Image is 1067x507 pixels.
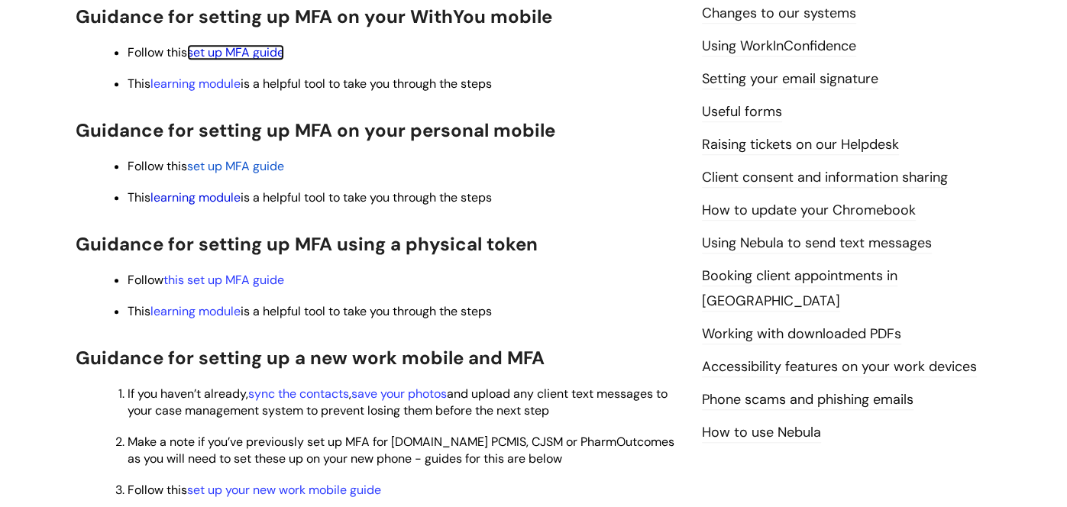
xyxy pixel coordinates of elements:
span: Guidance for setting up MFA on your WithYou mobile [76,5,552,28]
a: How to use Nebula [702,423,821,443]
span: This is a helpful tool to take you through the steps [128,189,492,205]
a: learning module [150,76,241,92]
a: Phone scams and phishing emails [702,390,913,410]
a: Setting your email signature [702,69,878,89]
span: Guidance for setting up MFA using a physical token [76,232,538,256]
a: How to update your Chromebook [702,201,916,221]
span: Guidance for setting up MFA on your personal mobile [76,118,555,142]
a: learning module [150,303,241,319]
a: Useful forms [702,102,782,122]
a: set up MFA guide [187,158,284,174]
a: Using Nebula to send text messages [702,234,932,253]
span: If you haven’t already, , and upload any client text messages to your case management system to p... [128,386,668,418]
a: Working with downloaded PDFs [702,325,901,344]
a: Client consent and information sharing [702,168,948,188]
a: Raising tickets on our Helpdesk [702,135,899,155]
a: set up MFA guide [187,44,284,60]
a: learning module [150,189,241,205]
a: Accessibility features on your work devices [702,357,977,377]
a: Booking client appointments in [GEOGRAPHIC_DATA] [702,266,897,311]
span: Follow this [128,44,284,60]
span: This is a helpful tool to take you through the steps [128,76,492,92]
span: This is a helpful tool to take you through the steps [128,303,492,319]
a: set up your new work mobile guide [187,482,381,498]
a: Using WorkInConfidence [702,37,856,57]
span: Follow this [128,158,187,174]
span: Follow [128,272,284,288]
a: Changes to our systems [702,4,856,24]
span: Make a note if you’ve previously set up MFA for [DOMAIN_NAME] PCMIS, CJSM or PharmOutcomes as you... [128,434,674,467]
a: save your photos [351,386,447,402]
a: this set up MFA guide [163,272,284,288]
span: Guidance for setting up a new work mobile and MFA [76,346,545,370]
a: sync the contacts [248,386,349,402]
span: Follow this [128,482,381,498]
